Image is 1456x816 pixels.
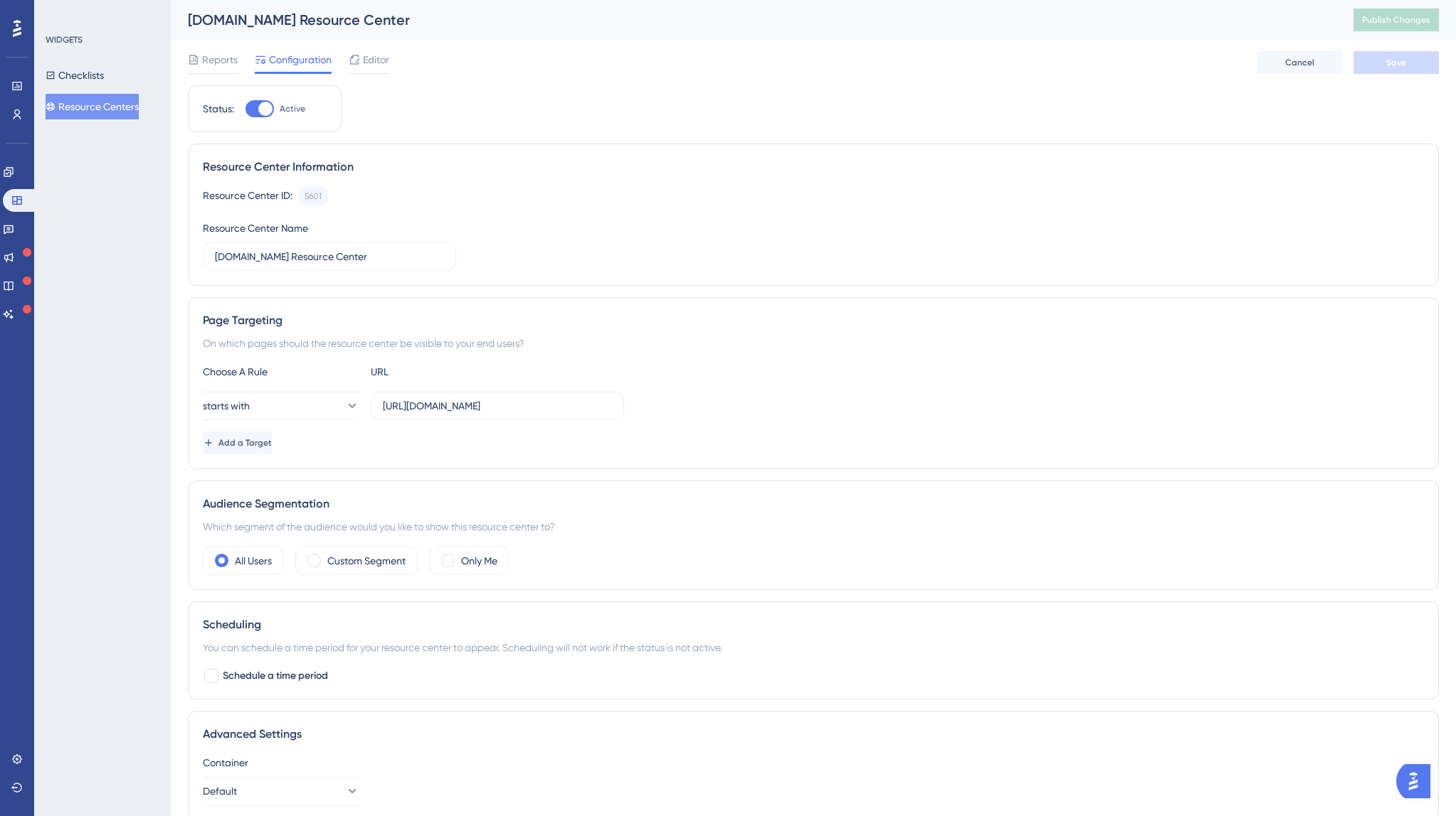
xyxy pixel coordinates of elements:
[46,94,139,119] button: Resource Centers
[215,249,444,264] input: Type your Resource Center name
[223,667,328,685] span: Schedule a time period
[188,10,1318,30] div: [DOMAIN_NAME] Resource Center
[1386,57,1406,68] span: Save
[461,552,497,569] label: Only Me
[203,363,359,380] div: Choose A Rule
[1354,51,1439,74] button: Save
[203,726,1424,743] div: Advanced Settings
[203,754,1424,771] div: Container
[327,552,406,569] label: Custom Segment
[203,335,1424,352] div: On which pages should the resource center be visible to your end users?
[203,100,234,117] div: Status:
[46,63,104,88] button: Checklists
[363,51,389,68] span: Editor
[203,397,250,414] span: starts with
[269,51,332,68] span: Configuration
[280,103,305,114] span: Active
[203,187,292,205] div: Resource Center ID:
[203,431,272,454] button: Add a Target
[46,34,83,45] div: WIDGETS
[218,437,272,449] span: Add a Target
[203,159,1424,176] div: Resource Center Information
[203,220,308,237] div: Resource Center Name
[203,616,1424,633] div: Scheduling
[383,398,612,414] input: yourwebsite.com/path
[203,312,1424,329] div: Page Targeting
[203,495,1424,512] div: Audience Segmentation
[202,51,238,68] span: Reports
[1354,9,1439,31] button: Publish Changes
[203,392,359,420] button: starts with
[371,363,527,380] div: URL
[203,639,1424,656] div: You can schedule a time period for your resource center to appear. Scheduling will not work if th...
[203,518,1424,535] div: Which segment of the audience would you like to show this resource center to?
[305,190,322,202] div: 5601
[203,783,237,800] span: Default
[203,777,359,805] button: Default
[1396,760,1439,802] iframe: UserGuiding AI Assistant Launcher
[1285,57,1314,68] span: Cancel
[235,552,272,569] label: All Users
[1362,14,1430,26] span: Publish Changes
[1257,51,1342,74] button: Cancel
